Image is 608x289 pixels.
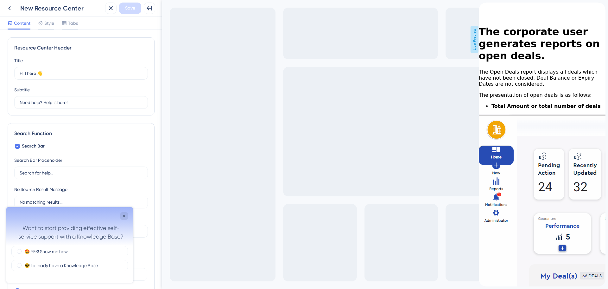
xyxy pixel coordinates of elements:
[13,101,122,107] strong: Total Amount or total number of deals
[125,4,135,12] span: Save
[6,207,133,283] iframe: UserGuiding Survey
[22,142,45,150] span: Search Bar
[3,2,31,9] span: Get Started
[14,57,23,64] div: Title
[68,19,78,27] span: Tabs
[20,199,142,206] input: No matching results...
[14,86,30,94] div: Subtitle
[14,44,148,52] div: Resource Center Header
[308,26,316,53] span: Live Preview
[14,130,148,137] div: Search Function
[44,19,54,27] span: Style
[14,19,30,27] span: Content
[14,156,62,164] div: Search Bar Placeholder
[14,186,67,193] div: No Search Result Message
[20,70,142,77] input: Title
[20,169,142,176] input: Search for help...
[119,3,141,14] button: Save
[35,3,37,8] div: 3
[20,99,142,106] input: Description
